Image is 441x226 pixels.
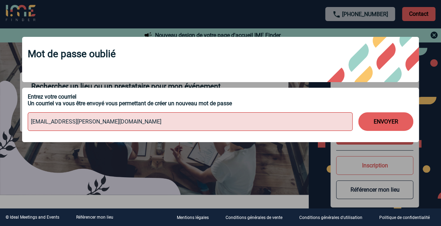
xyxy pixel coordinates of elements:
button: ENVOYER [358,112,413,131]
div: Mot de passe oublié [22,37,419,82]
a: Politique de confidentialité [374,214,441,221]
a: Conditions générales d'utilisation [294,214,374,221]
div: © Ideal Meetings and Events [6,215,59,220]
p: Conditions générales d'utilisation [299,215,362,220]
a: Mentions légales [171,214,220,221]
p: Conditions générales de vente [226,215,282,220]
p: Politique de confidentialité [379,215,430,220]
div: Entrez votre courriel Un courriel va vous être envoyé vous permettant de créer un nouveau mot de ... [28,93,413,107]
a: Référencer mon lieu [76,215,113,220]
input: La validation du Captcha a échoué. Veuillez réessayer. [28,112,353,131]
a: Conditions générales de vente [220,214,294,221]
p: Mentions légales [177,215,209,220]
